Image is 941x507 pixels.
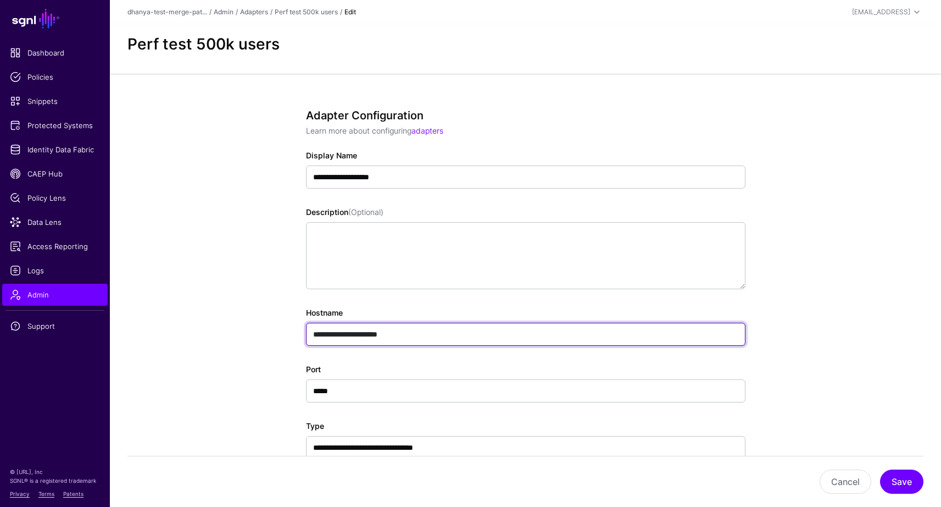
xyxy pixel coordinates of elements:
span: Data Lens [10,217,100,228]
a: dhanya-test-merge-pat... [127,8,207,16]
a: Admin [214,8,233,16]
a: CAEP Hub [2,163,108,185]
a: Protected Systems [2,114,108,136]
a: Identity Data Fabric [2,139,108,161]
button: Save [880,470,923,494]
label: Hostname [306,307,343,318]
div: [EMAIL_ADDRESS] [852,7,910,17]
span: Snippets [10,96,100,107]
h2: Perf test 500k users [127,35,923,54]
a: Patents [63,491,83,497]
div: / [268,7,275,17]
button: Cancel [820,470,871,494]
span: Admin [10,289,100,300]
span: Identity Data Fabric [10,144,100,155]
a: Dashboard [2,42,108,64]
a: Perf test 500k users [275,8,338,16]
a: Logs [2,260,108,282]
span: Policy Lens [10,192,100,203]
a: Data Lens [2,211,108,233]
a: Adapters [240,8,268,16]
label: Display Name [306,150,357,161]
label: Type [306,420,324,432]
p: SGNL® is a registered trademark [10,476,100,485]
div: / [338,7,344,17]
a: Access Reporting [2,235,108,257]
a: SGNL [7,7,103,31]
a: Privacy [10,491,30,497]
p: © [URL], Inc [10,467,100,476]
a: Terms [38,491,54,497]
span: Support [10,321,100,332]
span: Logs [10,265,100,276]
strong: Edit [344,8,356,16]
span: (Optional) [348,207,383,217]
span: Protected Systems [10,120,100,131]
a: Policy Lens [2,187,108,209]
span: Dashboard [10,47,100,58]
label: Description [306,206,383,218]
div: / [233,7,240,17]
span: Policies [10,71,100,82]
a: Snippets [2,90,108,112]
h3: Adapter Configuration [306,109,745,122]
span: CAEP Hub [10,168,100,179]
p: Learn more about configuring [306,125,745,136]
a: Policies [2,66,108,88]
a: Admin [2,284,108,306]
span: Access Reporting [10,241,100,252]
label: Port [306,363,321,375]
a: adapters [411,126,443,135]
div: / [207,7,214,17]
